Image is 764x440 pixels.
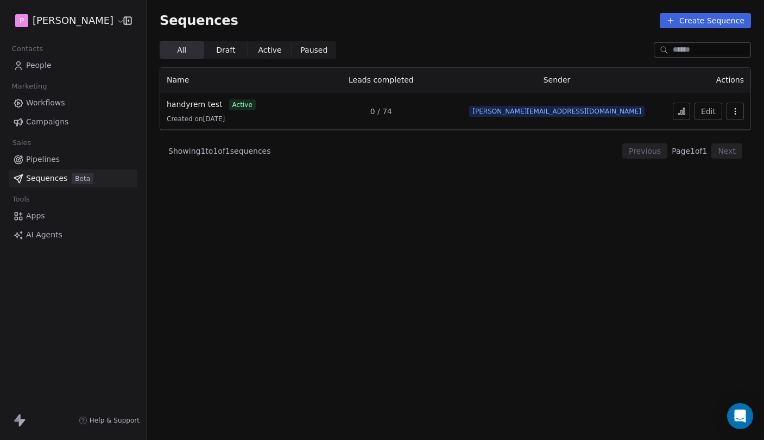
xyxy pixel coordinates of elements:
[9,113,137,131] a: Campaigns
[168,146,271,156] span: Showing 1 to 1 of 1 sequences
[79,416,140,425] a: Help & Support
[26,210,45,222] span: Apps
[26,116,68,128] span: Campaigns
[7,78,52,95] span: Marketing
[216,45,235,56] span: Draft
[711,143,742,159] button: Next
[694,103,722,120] button: Edit
[370,106,392,117] span: 0 / 74
[716,76,744,84] span: Actions
[229,99,256,110] span: active
[9,169,137,187] a: SequencesBeta
[544,76,571,84] span: Sender
[9,94,137,112] a: Workflows
[33,14,113,28] span: [PERSON_NAME]
[26,154,60,165] span: Pipelines
[9,207,137,225] a: Apps
[72,173,93,184] span: Beta
[20,15,24,26] span: P
[672,146,707,156] span: Page 1 of 1
[9,150,137,168] a: Pipelines
[469,106,645,117] span: [PERSON_NAME][EMAIL_ADDRESS][DOMAIN_NAME]
[26,97,65,109] span: Workflows
[26,173,67,184] span: Sequences
[9,56,137,74] a: People
[349,76,414,84] span: Leads completed
[8,135,36,151] span: Sales
[9,226,137,244] a: AI Agents
[167,100,223,109] span: handyrem test
[622,143,667,159] button: Previous
[727,403,753,429] div: Open Intercom Messenger
[160,13,238,28] span: Sequences
[7,41,48,57] span: Contacts
[167,115,225,123] span: Created on [DATE]
[13,11,116,30] button: P[PERSON_NAME]
[258,45,281,56] span: Active
[90,416,140,425] span: Help & Support
[167,76,189,84] span: Name
[660,13,751,28] button: Create Sequence
[167,99,223,110] a: handyrem test
[8,191,34,208] span: Tools
[300,45,327,56] span: Paused
[26,60,52,71] span: People
[26,229,62,241] span: AI Agents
